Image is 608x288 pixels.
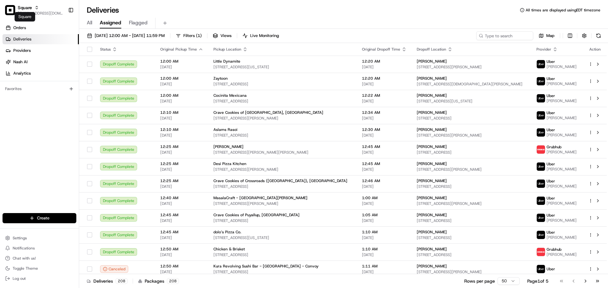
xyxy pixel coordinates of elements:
[15,12,35,21] div: Square
[362,218,407,223] span: [DATE]
[537,248,545,256] img: 5e692f75ce7d37001a5d71f1
[536,31,557,40] button: Map
[537,77,545,85] img: uber-new-logo.jpeg
[547,98,577,103] span: [PERSON_NAME]
[547,196,555,201] span: Uber
[173,31,205,40] button: Filters(1)
[3,274,76,283] button: Log out
[537,265,545,273] img: uber-new-logo.jpeg
[362,116,407,121] span: [DATE]
[210,31,234,40] button: Views
[13,59,28,65] span: Nash AI
[160,99,203,104] span: [DATE]
[160,161,203,166] span: 12:25 AM
[5,5,15,15] img: Square
[362,252,407,257] span: [DATE]
[160,247,203,252] span: 12:50 AM
[547,252,577,257] span: [PERSON_NAME]
[476,31,533,40] input: Type to search
[417,133,526,138] span: [STREET_ADDRESS][PERSON_NAME]
[160,230,203,235] span: 12:45 AM
[464,278,495,284] p: Rows per page
[213,99,352,104] span: [STREET_ADDRESS]
[160,264,203,269] span: 12:50 AM
[6,25,115,35] p: Welcome 👋
[547,59,555,64] span: Uber
[417,195,447,200] span: [PERSON_NAME]
[87,278,128,284] div: Deliveries
[417,230,447,235] span: [PERSON_NAME]
[100,47,111,52] span: Status
[240,31,282,40] button: Live Monitoring
[13,25,26,31] span: Orders
[213,264,319,269] span: Kura Revolving Sushi Bar - [GEOGRAPHIC_DATA] - Convoy
[160,47,197,52] span: Original Pickup Time
[60,92,102,98] span: API Documentation
[417,47,446,52] span: Dropoff Location
[537,94,545,102] img: uber-new-logo.jpeg
[547,110,555,115] span: Uber
[417,99,526,104] span: [STREET_ADDRESS][US_STATE]
[160,116,203,121] span: [DATE]
[100,265,128,273] button: Canceled
[547,247,561,252] span: Grubhub
[213,82,352,87] span: [STREET_ADDRESS]
[116,278,128,284] div: 208
[537,162,545,171] img: uber-new-logo.jpeg
[362,76,407,81] span: 12:20 AM
[547,132,577,138] span: [PERSON_NAME]
[213,150,352,155] span: [STREET_ADDRESS][PERSON_NAME][PERSON_NAME]
[160,59,203,64] span: 12:00 AM
[362,133,407,138] span: [DATE]
[213,127,237,132] span: Aslams Rasoi
[362,110,407,115] span: 12:34 AM
[250,33,279,39] span: Live Monitoring
[417,116,526,121] span: [STREET_ADDRESS]
[18,4,32,11] span: Square
[417,127,447,132] span: [PERSON_NAME]
[160,218,203,223] span: [DATE]
[160,133,203,138] span: [DATE]
[547,235,577,240] span: [PERSON_NAME]
[213,230,241,235] span: dolo’s Pizza Co.
[129,19,148,27] span: Flagged
[213,144,244,149] span: [PERSON_NAME]
[3,213,76,223] button: Create
[160,269,203,274] span: [DATE]
[537,231,545,239] img: uber-new-logo.jpeg
[547,267,555,272] span: Uber
[362,64,407,70] span: [DATE]
[213,235,352,240] span: [STREET_ADDRESS][US_STATE]
[160,127,203,132] span: 12:10 AM
[547,230,555,235] span: Uber
[213,218,352,223] span: [STREET_ADDRESS]
[362,167,407,172] span: [DATE]
[3,3,66,18] button: SquareSquare[EMAIL_ADDRESS][DOMAIN_NAME]
[13,70,31,76] span: Analytics
[213,212,300,218] span: Crave Cookies of Puyallup, [GEOGRAPHIC_DATA]
[213,64,352,70] span: [STREET_ADDRESS][US_STATE]
[160,178,203,183] span: 12:25 AM
[547,81,577,86] span: [PERSON_NAME]
[160,212,203,218] span: 12:45 AM
[138,278,179,284] div: Packages
[547,167,577,172] span: [PERSON_NAME]
[594,31,603,40] button: Refresh
[417,93,447,98] span: [PERSON_NAME]
[537,111,545,119] img: uber-new-logo.jpeg
[183,33,202,39] span: Filters
[18,11,63,16] button: [EMAIL_ADDRESS][DOMAIN_NAME]
[588,47,602,52] div: Action
[84,31,168,40] button: [DATE] 12:00 AM - [DATE] 11:59 PM
[536,47,551,52] span: Provider
[213,252,352,257] span: [STREET_ADDRESS]
[417,76,447,81] span: [PERSON_NAME]
[13,256,36,261] span: Chat with us!
[362,195,407,200] span: 1:00 AM
[160,167,203,172] span: [DATE]
[417,64,526,70] span: [STREET_ADDRESS][PERSON_NAME]
[547,179,555,184] span: Uber
[362,59,407,64] span: 12:20 AM
[213,167,352,172] span: [STREET_ADDRESS][PERSON_NAME]
[6,92,11,97] div: 📗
